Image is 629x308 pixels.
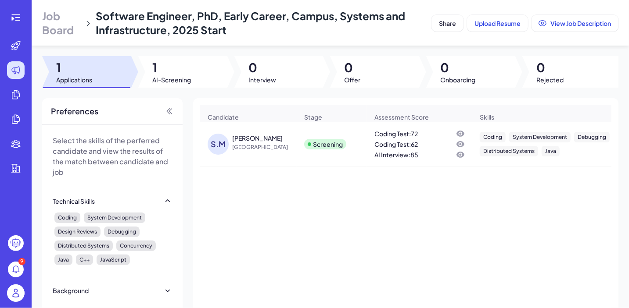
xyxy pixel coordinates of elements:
[42,9,81,37] span: Job Board
[208,134,229,155] div: S.M
[76,255,93,265] div: C++
[152,75,191,84] span: AI-Screening
[208,113,239,121] span: Candidate
[574,132,610,142] div: Debugging
[53,135,172,177] p: Select the skills of the perferred candidate and view the results of the match between candidate ...
[56,60,92,75] span: 1
[304,113,322,121] span: Stage
[248,60,276,75] span: 0
[54,241,113,251] div: Distributed Systems
[96,9,405,36] span: Software Engineer, PhD, Early Career, Campus, Systems and Infrastructure, 2025 Start
[248,75,276,84] span: Interview
[440,60,475,75] span: 0
[344,75,360,84] span: Offer
[116,241,156,251] div: Concurrency
[374,129,418,138] div: Coding Test : 72
[467,15,528,32] button: Upload Resume
[374,150,418,159] div: AI Interview : 85
[536,60,564,75] span: 0
[53,197,95,205] div: Technical Skills
[232,143,298,152] span: [GEOGRAPHIC_DATA]
[509,132,571,142] div: System Development
[97,255,130,265] div: JavaScript
[374,113,429,121] span: Assessment Score
[480,113,494,121] span: Skills
[536,75,564,84] span: Rejected
[53,286,89,295] div: Background
[480,132,506,142] div: Coding
[440,75,475,84] span: Onboarding
[232,134,283,142] div: Sasmit Mati
[480,146,538,156] div: Distributed Systems
[344,60,360,75] span: 0
[54,227,101,237] div: Design Reviews
[313,140,343,149] div: Screening
[550,19,611,27] span: View Job Description
[84,212,145,223] div: System Development
[54,255,72,265] div: Java
[18,258,25,265] div: 9
[474,19,521,27] span: Upload Resume
[152,60,191,75] span: 1
[7,284,25,302] img: user_logo.png
[439,19,456,27] span: Share
[51,105,98,117] span: Preferences
[56,75,92,84] span: Applications
[374,140,418,149] div: Coding Test : 62
[542,146,560,156] div: Java
[54,212,80,223] div: Coding
[532,15,618,32] button: View Job Description
[104,227,140,237] div: Debugging
[431,15,464,32] button: Share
